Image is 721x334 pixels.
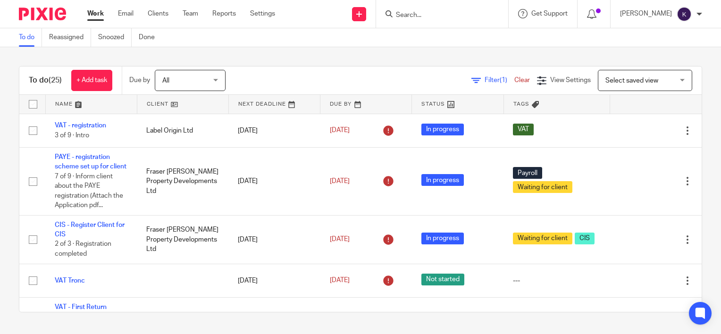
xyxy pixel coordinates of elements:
[137,114,228,147] td: Label Origin Ltd
[330,277,350,284] span: [DATE]
[531,10,568,17] span: Get Support
[513,167,542,179] span: Payroll
[250,9,275,18] a: Settings
[49,28,91,47] a: Reassigned
[55,122,106,129] a: VAT - registration
[19,28,42,47] a: To do
[71,70,112,91] a: + Add task
[55,132,89,139] span: 3 of 9 · Intro
[330,178,350,184] span: [DATE]
[330,127,350,134] span: [DATE]
[421,233,464,244] span: In progress
[162,77,169,84] span: All
[55,154,126,170] a: PAYE - registration scheme set up for client
[212,9,236,18] a: Reports
[485,77,514,83] span: Filter
[514,77,530,83] a: Clear
[421,124,464,135] span: In progress
[148,9,168,18] a: Clients
[183,9,198,18] a: Team
[49,76,62,84] span: (25)
[513,124,534,135] span: VAT
[513,101,529,107] span: Tags
[129,75,150,85] p: Due by
[55,222,125,238] a: CIS - Register Client for CIS
[29,75,62,85] h1: To do
[513,181,572,193] span: Waiting for client
[118,9,134,18] a: Email
[605,77,658,84] span: Select saved view
[228,215,320,264] td: [DATE]
[87,9,104,18] a: Work
[395,11,480,20] input: Search
[575,233,595,244] span: CIS
[513,233,572,244] span: Waiting for client
[19,8,66,20] img: Pixie
[137,215,228,264] td: Fraser [PERSON_NAME] Property Developments Ltd
[98,28,132,47] a: Snoozed
[137,147,228,215] td: Fraser [PERSON_NAME] Property Developments Ltd
[550,77,591,83] span: View Settings
[620,9,672,18] p: [PERSON_NAME]
[421,174,464,186] span: In progress
[55,304,107,320] a: VAT - First Return Bookkeeping
[228,147,320,215] td: [DATE]
[500,77,507,83] span: (1)
[513,276,601,285] div: ---
[228,264,320,297] td: [DATE]
[55,241,111,258] span: 2 of 3 · Registration completed
[228,114,320,147] td: [DATE]
[55,277,85,284] a: VAT Tronc
[55,173,123,209] span: 7 of 9 · Inform client about the PAYE registration (Attach the Application pdf...
[330,236,350,243] span: [DATE]
[139,28,162,47] a: Done
[677,7,692,22] img: svg%3E
[421,274,464,285] span: Not started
